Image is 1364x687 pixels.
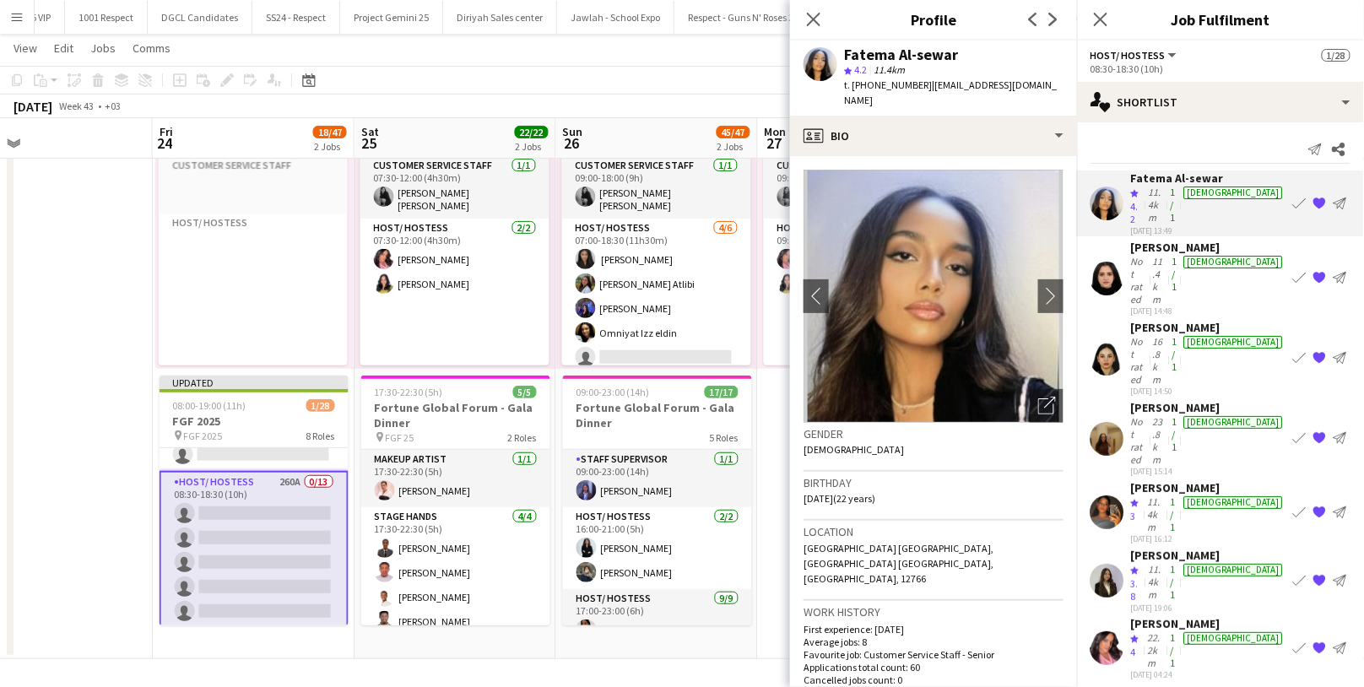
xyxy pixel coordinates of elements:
a: Jobs [84,37,122,59]
span: [DATE] (22 years) [804,492,875,505]
div: [DATE] 13:49 [1131,225,1286,236]
span: View [14,41,37,56]
app-skills-label: 1/1 [1171,563,1176,601]
div: [DEMOGRAPHIC_DATA] [1184,187,1283,199]
span: 26 [560,133,583,153]
a: Edit [47,37,80,59]
div: 07:30-18:00 (10h30m)17/177 RolesCustomer Service Staff1/107:30-12:00 (4h30m)[PERSON_NAME] [PERSON... [360,116,549,365]
div: [DATE] 04:24 [1131,669,1286,680]
div: 2 Jobs [717,140,750,153]
app-skills-label: 1/1 [1172,335,1177,373]
span: 27 [762,133,787,153]
app-card-role: Makeup Artist1/117:30-22:30 (5h)[PERSON_NAME] [361,450,550,507]
div: Not rated [1131,255,1150,306]
span: Week 43 [56,100,98,112]
p: Cancelled jobs count: 0 [804,673,1064,686]
span: 5 Roles [710,431,739,444]
app-card-role: Stage Hands4/417:30-22:30 (5h)[PERSON_NAME][PERSON_NAME][PERSON_NAME][PERSON_NAME] [361,507,550,638]
app-job-card: 07:00-19:00 (12h)28/3010 RolesCustomer Service Staff1/109:00-18:00 (9h)[PERSON_NAME] [PERSON_NAME... [562,116,751,365]
div: 16.8km [1150,335,1169,386]
app-skills-label: 1/1 [1171,631,1176,669]
span: 5/5 [513,386,537,398]
h3: Birthday [804,475,1064,490]
p: Applications total count: 60 [804,661,1064,673]
div: 23.8km [1150,415,1169,466]
span: 4.2 [854,63,867,76]
div: 11.4km [1150,255,1169,306]
button: SS24 - Respect [252,1,340,34]
app-card-role: Staff Supervisor1/109:00-23:00 (14h)[PERSON_NAME] [563,450,752,507]
span: Sun [563,124,583,139]
span: Jobs [90,41,116,56]
span: 3.8 [1131,576,1139,602]
div: Not rated [1131,335,1150,386]
button: Project Gemini 25 [340,1,443,34]
img: Crew avatar or photo [804,170,1064,423]
span: Edit [54,41,73,56]
app-job-card: Updated08:00-19:00 (11h)1/28FGF 2025 FGF 20258 Roles Protocol414A0/208:00-12:00 (4h) Host/ Hostes... [160,376,349,625]
div: [DEMOGRAPHIC_DATA] [1184,416,1283,429]
span: 17:30-22:30 (5h) [375,386,443,398]
app-card-role: Host/ Hostess2/207:30-12:00 (4h30m)[PERSON_NAME][PERSON_NAME] [360,219,549,398]
div: 2 Jobs [314,140,346,153]
span: 4 [1131,646,1136,658]
app-skills-label: 1/1 [1171,495,1176,533]
span: 3 [1131,509,1136,522]
div: [DEMOGRAPHIC_DATA] [1184,632,1283,645]
div: Bio [790,116,1077,156]
div: 11.4km [1145,563,1167,603]
div: [DEMOGRAPHIC_DATA] [1184,496,1283,509]
div: 11.4km [1145,186,1167,225]
span: 4.2 [1131,200,1139,225]
span: FGF 25 [386,431,414,444]
div: Fatema Al-sewar [844,47,958,62]
app-card-role: Customer Service Staff1/109:00-16:00 (7h)[PERSON_NAME] [PERSON_NAME] [764,156,953,219]
app-card-role: Host/ Hostess4/607:00-18:30 (11h30m)‏ [PERSON_NAME][PERSON_NAME] Atlibi[PERSON_NAME]Omniyat Izz e... [562,219,751,398]
span: 2 Roles [508,431,537,444]
span: Host/ Hostess [1091,49,1166,62]
div: [DEMOGRAPHIC_DATA] [1184,564,1283,576]
div: [DATE] 15:14 [1131,466,1286,477]
div: [PERSON_NAME] [1131,400,1286,415]
h3: FGF 2025 [160,414,349,429]
div: 11.4km [1145,495,1167,533]
span: Fri [160,124,173,139]
span: 22/22 [515,126,549,138]
div: [DATE] 14:50 [1131,386,1286,397]
span: [DEMOGRAPHIC_DATA] [804,443,904,456]
div: Updated [160,376,349,389]
h3: Job Fulfilment [1077,8,1364,30]
h3: Work history [804,604,1064,619]
div: [PERSON_NAME] [1131,240,1286,255]
div: [PERSON_NAME] [1131,480,1286,495]
div: Shortlist [1077,82,1364,122]
span: 45/47 [717,126,750,138]
div: Fatema Al-sewar [1131,170,1286,186]
div: [PERSON_NAME] [1131,616,1286,631]
button: Diriyah Sales center [443,1,557,34]
a: View [7,37,44,59]
h3: Fortune Global Forum - Gala Dinner [361,400,550,430]
span: 1/28 [1322,49,1350,62]
div: 22.2km [1145,631,1167,669]
button: DGCL Candidates [148,1,252,34]
a: Comms [126,37,177,59]
div: +03 [105,100,121,112]
app-job-card: 17:30-22:30 (5h)5/5Fortune Global Forum - Gala Dinner FGF 252 RolesMakeup Artist1/117:30-22:30 (5... [361,376,550,625]
span: Mon [765,124,787,139]
div: [DEMOGRAPHIC_DATA] [1184,336,1283,349]
app-skills-label: 1/1 [1172,255,1177,293]
app-job-card: 07:00-16:00 (9h)26/28 FGF 259 RolesCustomer Service Staff1/109:00-16:00 (7h)[PERSON_NAME] [PERSON... [764,116,953,365]
app-card-role: Host/ Hostess2/216:00-21:00 (5h)[PERSON_NAME][PERSON_NAME] [563,507,752,589]
p: First experience: [DATE] [804,623,1064,636]
div: 07:30-12:00 (4h30m)17/19 FGF 254 RolesCustomer Service StaffHost/ Hostess [159,116,348,365]
app-job-card: 09:00-23:00 (14h)17/17Fortune Global Forum - Gala Dinner5 RolesStaff Supervisor1/109:00-23:00 (14... [563,376,752,625]
div: [DEMOGRAPHIC_DATA] [1184,256,1283,268]
span: 11.4km [870,63,908,76]
app-skills-label: 1/1 [1172,415,1177,453]
div: [DATE] 19:06 [1131,602,1286,613]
